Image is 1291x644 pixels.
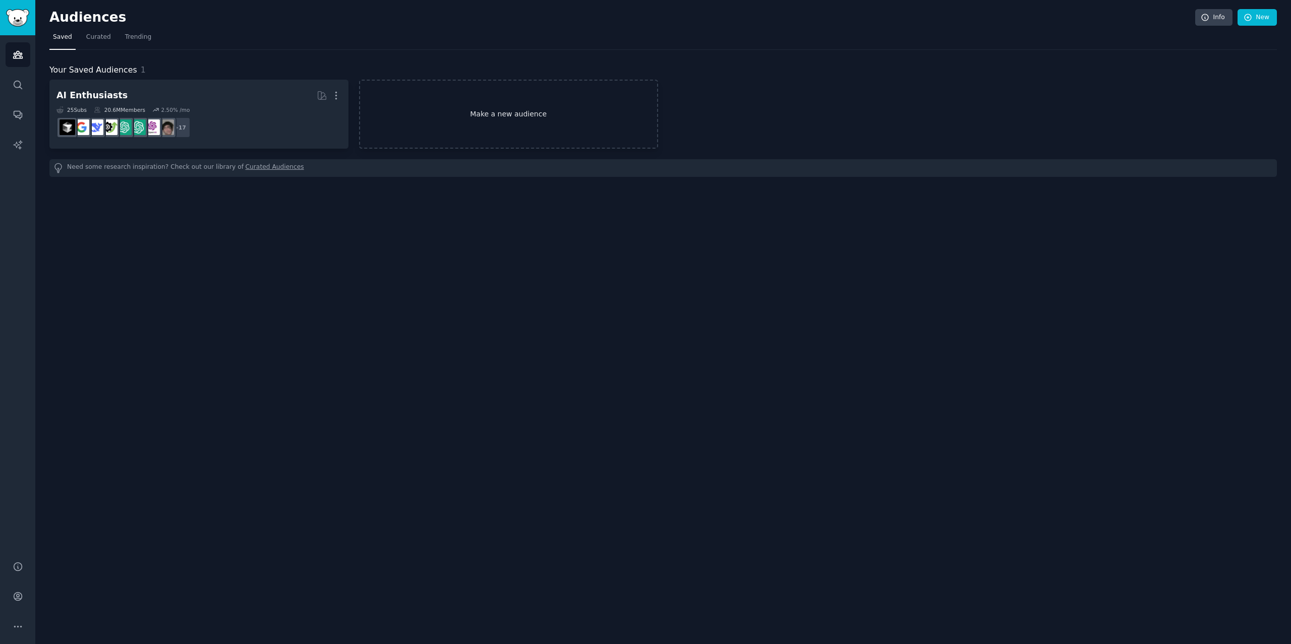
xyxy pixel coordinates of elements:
img: chatgpt_prompts_ [130,119,146,135]
img: cursor [60,119,75,135]
div: + 17 [169,117,191,138]
img: GummySearch logo [6,9,29,27]
a: Curated [83,29,114,50]
a: Make a new audience [359,80,658,149]
a: AI Enthusiasts25Subs20.6MMembers2.50% /mo+17ArtificalIntelligenceOpenAIDevchatgpt_prompts_chatgpt... [49,80,348,149]
span: Saved [53,33,72,42]
a: Info [1195,9,1233,26]
span: Trending [125,33,151,42]
div: 2.50 % /mo [161,106,190,113]
a: Trending [122,29,155,50]
span: Your Saved Audiences [49,64,137,77]
img: chatgpt_promptDesign [116,119,132,135]
img: OpenAIDev [144,119,160,135]
img: GoogleGeminiAI [74,119,89,135]
div: 20.6M Members [94,106,145,113]
img: AItoolsCatalog [102,119,118,135]
a: Saved [49,29,76,50]
div: AI Enthusiasts [56,89,128,102]
div: Need some research inspiration? Check out our library of [49,159,1277,177]
div: 25 Sub s [56,106,87,113]
span: 1 [141,65,146,75]
h2: Audiences [49,10,1195,26]
a: New [1238,9,1277,26]
span: Curated [86,33,111,42]
img: DeepSeek [88,119,103,135]
a: Curated Audiences [246,163,304,173]
img: ArtificalIntelligence [158,119,174,135]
